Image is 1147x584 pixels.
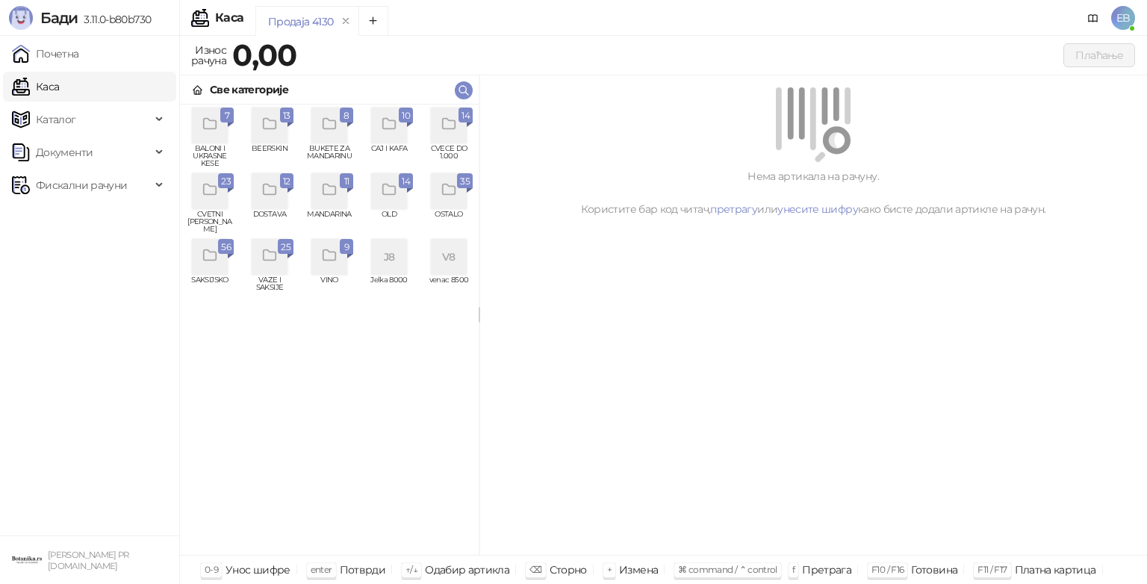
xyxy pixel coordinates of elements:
span: 56 [221,239,231,255]
span: Фискални рачуни [36,170,127,200]
span: f [792,564,795,575]
a: претрагу [710,202,757,216]
span: Jelka 8000 [365,276,413,299]
span: CAJ I KAFA [365,145,413,167]
span: VAZE I SAKSIJE [246,276,293,299]
div: Сторно [550,560,587,580]
div: Каса [215,12,243,24]
img: Logo [9,6,33,30]
button: remove [336,15,355,28]
span: 35 [460,173,470,190]
span: OSTALO [425,211,473,233]
div: Нема артикала на рачуну. Користите бар код читач, или како бисте додали артикле на рачун. [497,168,1129,217]
span: 3.11.0-b80b730 [78,13,151,26]
span: VINO [305,276,353,299]
span: BEERSKIN [246,145,293,167]
span: 11 [343,173,350,190]
div: grid [180,105,479,555]
a: Каса [12,72,59,102]
a: унесите шифру [777,202,858,216]
span: OLD [365,211,413,233]
span: BUKETE ZA MANDARINU [305,145,353,167]
span: CVECE DO 1.000 [425,145,473,167]
span: ⌫ [529,564,541,575]
span: ↑/↓ [405,564,417,575]
span: BALONI I UKRASNE KESE [186,145,234,167]
span: F11 / F17 [977,564,1007,575]
span: ⌘ command / ⌃ control [678,564,777,575]
span: 14 [461,108,470,124]
div: J8 [371,239,407,275]
span: 14 [402,173,410,190]
span: 13 [283,108,290,124]
span: DOSTAVA [246,211,293,233]
div: Измена [619,560,658,580]
div: Готовина [911,560,957,580]
span: CVETNI [PERSON_NAME] [186,211,234,233]
span: EB [1111,6,1135,30]
span: MANDARINA [305,211,353,233]
span: + [607,564,612,575]
div: Износ рачуна [188,40,229,70]
span: 25 [281,239,290,255]
a: Почетна [12,39,79,69]
span: 8 [343,108,350,124]
div: Унос шифре [226,560,290,580]
img: 64x64-companyLogo-0e2e8aaa-0bd2-431b-8613-6e3c65811325.png [12,545,42,575]
span: venac 8500 [425,276,473,299]
div: Све категорије [210,81,288,98]
span: 9 [343,239,350,255]
div: V8 [431,239,467,275]
span: SAKSIJSKO [186,276,234,299]
span: Документи [36,137,93,167]
button: Add tab [358,6,388,36]
div: Одабир артикла [425,560,509,580]
span: Бади [40,9,78,27]
span: 7 [223,108,231,124]
a: Документација [1081,6,1105,30]
div: Продаја 4130 [268,13,333,30]
strong: 0,00 [232,37,296,73]
span: 23 [221,173,231,190]
div: Претрага [802,560,851,580]
small: [PERSON_NAME] PR [DOMAIN_NAME] [48,550,129,571]
div: Потврди [340,560,386,580]
span: 12 [283,173,290,190]
span: Каталог [36,105,76,134]
button: Плаћање [1063,43,1135,67]
span: F10 / F16 [871,564,904,575]
div: Платна картица [1015,560,1096,580]
span: 10 [402,108,410,124]
span: 0-9 [205,564,218,575]
span: enter [311,564,332,575]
